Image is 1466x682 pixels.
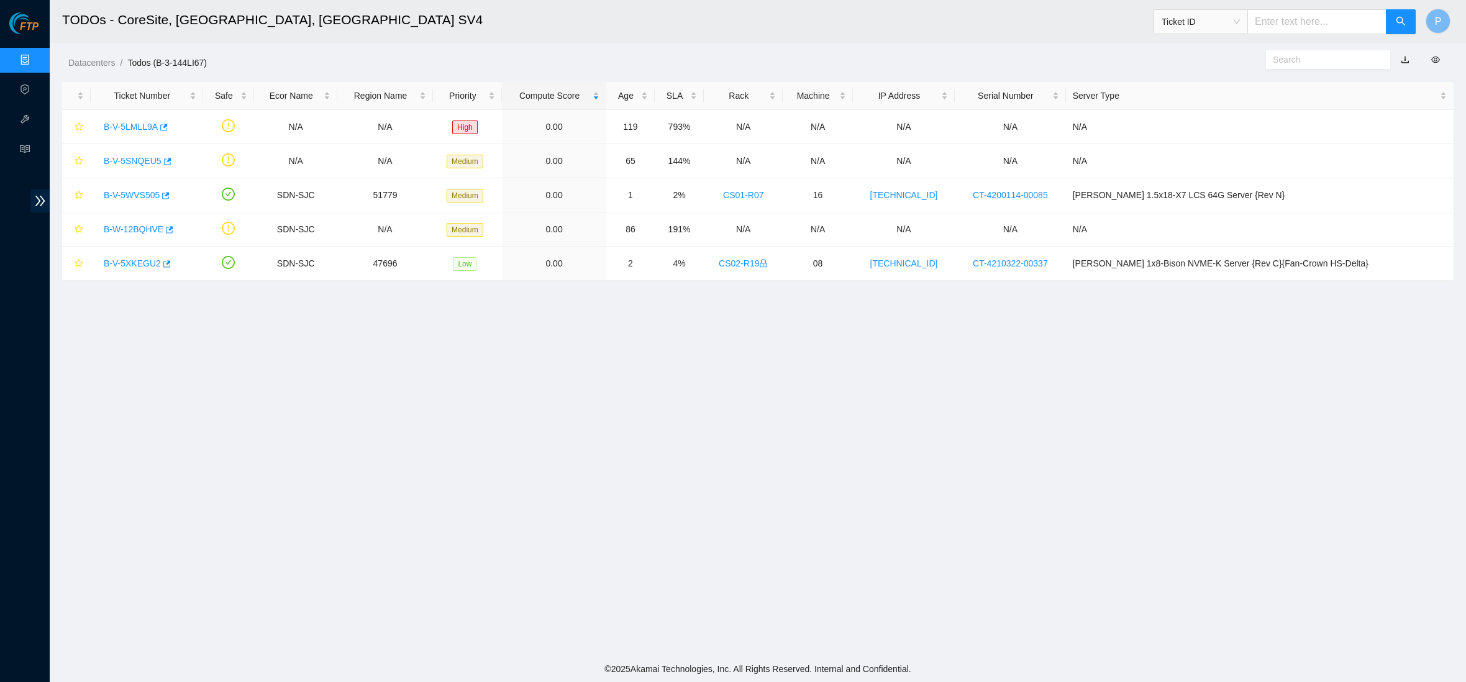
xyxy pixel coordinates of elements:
td: [PERSON_NAME] 1x8-Bison NVME-K Server {Rev C}{Fan-Crown HS-Delta} [1066,247,1454,281]
span: Medium [447,223,483,237]
td: 2% [655,178,704,212]
a: CT-4210322-00337 [973,258,1048,268]
span: check-circle [222,256,235,269]
button: star [69,117,84,137]
span: star [75,191,83,201]
td: N/A [1066,212,1454,247]
a: CS02-R19lock [719,258,768,268]
td: 16 [783,178,853,212]
td: N/A [254,144,337,178]
td: 0.00 [502,178,606,212]
td: N/A [783,144,853,178]
a: [TECHNICAL_ID] [870,258,938,268]
button: star [69,151,84,171]
td: N/A [955,144,1066,178]
button: star [69,253,84,273]
td: 119 [606,110,655,144]
a: download [1401,55,1409,65]
input: Search [1273,53,1373,66]
span: exclamation-circle [222,153,235,166]
td: [PERSON_NAME] 1.5x18-X7 LCS 64G Server {Rev N} [1066,178,1454,212]
span: read [20,139,30,163]
td: SDN-SJC [254,212,337,247]
button: search [1386,9,1416,34]
button: download [1391,50,1419,70]
td: 144% [655,144,704,178]
td: 0.00 [502,110,606,144]
td: N/A [337,110,433,144]
td: N/A [704,144,783,178]
a: [TECHNICAL_ID] [870,190,938,200]
td: N/A [1066,110,1454,144]
td: N/A [783,212,853,247]
td: N/A [1066,144,1454,178]
td: 47696 [337,247,433,281]
span: eye [1431,55,1440,64]
a: B-V-5WVS505 [104,190,160,200]
span: double-right [30,189,50,212]
span: star [75,157,83,166]
td: N/A [337,212,433,247]
td: N/A [337,144,433,178]
td: N/A [704,212,783,247]
td: 0.00 [502,247,606,281]
td: N/A [254,110,337,144]
span: FTP [20,21,39,33]
a: Datacenters [68,58,115,68]
td: 2 [606,247,655,281]
a: B-W-12BQHVE [104,224,163,234]
a: CS01-R07 [723,190,763,200]
a: B-V-5SNQEU5 [104,156,162,166]
td: 0.00 [502,212,606,247]
span: exclamation-circle [222,119,235,132]
td: N/A [704,110,783,144]
footer: © 2025 Akamai Technologies, Inc. All Rights Reserved. Internal and Confidential. [50,656,1466,682]
span: star [75,225,83,235]
span: / [120,58,122,68]
button: star [69,219,84,239]
td: N/A [853,110,955,144]
td: N/A [853,212,955,247]
button: star [69,185,84,205]
td: 4% [655,247,704,281]
span: High [452,120,478,134]
span: Low [453,257,476,271]
td: 51779 [337,178,433,212]
td: N/A [783,110,853,144]
td: 191% [655,212,704,247]
img: Akamai Technologies [9,12,63,34]
button: P [1426,9,1450,34]
td: 65 [606,144,655,178]
td: SDN-SJC [254,178,337,212]
td: 08 [783,247,853,281]
td: 793% [655,110,704,144]
input: Enter text here... [1247,9,1386,34]
td: N/A [955,212,1066,247]
td: SDN-SJC [254,247,337,281]
span: Medium [447,155,483,168]
span: Ticket ID [1162,12,1240,31]
td: 1 [606,178,655,212]
span: exclamation-circle [222,222,235,235]
span: check-circle [222,188,235,201]
td: N/A [853,144,955,178]
td: 86 [606,212,655,247]
td: 0.00 [502,144,606,178]
a: B-V-5XKEGU2 [104,258,161,268]
a: B-V-5LMLL9A [104,122,158,132]
span: star [75,259,83,269]
a: Akamai TechnologiesFTP [9,22,39,39]
span: search [1396,16,1406,28]
td: N/A [955,110,1066,144]
a: CT-4200114-00085 [973,190,1048,200]
span: star [75,122,83,132]
span: lock [759,259,768,268]
span: P [1435,14,1442,29]
span: Medium [447,189,483,202]
a: Todos (B-3-144LI67) [127,58,207,68]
